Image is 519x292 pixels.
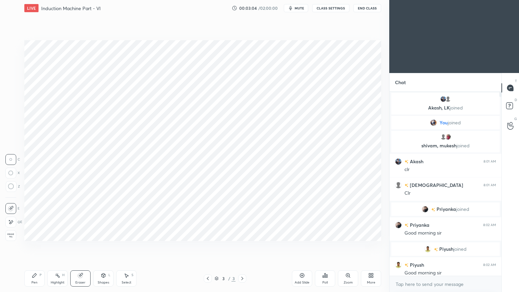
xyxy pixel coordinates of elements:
span: mute [295,6,304,10]
span: You [440,120,448,125]
div: Eraser [75,281,85,284]
div: E [5,217,22,227]
img: no-rating-badge.077c3623.svg [404,184,409,187]
div: 3 [231,275,236,282]
div: Add Slide [295,281,310,284]
div: grid [390,92,501,276]
img: 6499c9f0efa54173aa28340051e62cb0.jpg [424,246,431,252]
img: db500a96215b46539d6c2ed345a88a13.jpg [445,133,451,140]
span: joined [456,206,469,212]
img: 1a56f41675594ba7928455774852ebd2.jpg [422,206,428,213]
div: E [5,203,20,214]
div: Poll [322,281,328,284]
span: joined [450,104,463,111]
img: default.png [440,133,447,140]
div: Z [5,181,20,192]
span: joined [448,120,461,125]
div: Clr [404,190,496,197]
p: shivam, mukesh [395,143,496,148]
div: 8:02 AM [483,223,496,227]
img: no-rating-badge.077c3623.svg [404,223,409,227]
div: clr [404,166,496,173]
h6: Piyush [409,261,424,268]
div: 8:01 AM [484,183,496,187]
h6: Priyanka [409,221,429,228]
img: fecdb386181f4cf2bff1f15027e2290c.jpg [430,119,437,126]
p: Akash, LK [395,105,496,111]
div: 8:02 AM [483,263,496,267]
div: L [108,273,110,277]
div: More [367,281,375,284]
img: no-rating-badge.077c3623.svg [404,263,409,267]
div: X [5,168,20,178]
img: default.png [395,182,402,189]
p: Chat [390,73,411,91]
span: joined [453,246,467,252]
div: Highlight [51,281,65,284]
img: no-rating-badge.077c3623.svg [431,208,435,212]
button: mute [284,4,308,12]
span: Priyanka [437,206,456,212]
div: Select [122,281,131,284]
div: S [131,273,133,277]
button: End Class [353,4,381,12]
button: CLASS SETTINGS [312,4,349,12]
div: H [62,273,65,277]
div: Good morning sir [404,230,496,237]
span: joined [456,142,470,149]
img: d1eca11627db435fa99b97f22aa05bd6.jpg [440,96,447,102]
span: Piyush [439,246,453,252]
div: C [5,154,20,165]
div: P [40,273,42,277]
div: Pen [31,281,38,284]
p: T [515,78,517,83]
div: Good morning sir [404,270,496,276]
img: no-rating-badge.077c3623.svg [404,160,409,164]
img: 6499c9f0efa54173aa28340051e62cb0.jpg [395,262,402,268]
img: 1a56f41675594ba7928455774852ebd2.jpg [395,222,402,228]
div: 8:01 AM [484,160,496,164]
div: Zoom [344,281,353,284]
div: LIVE [24,4,39,12]
div: 3 [220,276,227,281]
p: G [514,116,517,121]
h4: Induction Machine Part - VI [41,5,101,11]
img: d1eca11627db435fa99b97f22aa05bd6.jpg [395,158,402,165]
div: / [228,276,230,281]
img: default.png [445,96,451,102]
p: D [515,97,517,102]
img: no-rating-badge.077c3623.svg [434,248,438,251]
div: Shapes [98,281,109,284]
h6: Akash [409,158,423,165]
h6: [DEMOGRAPHIC_DATA] [409,181,463,189]
span: Erase all [6,233,16,238]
